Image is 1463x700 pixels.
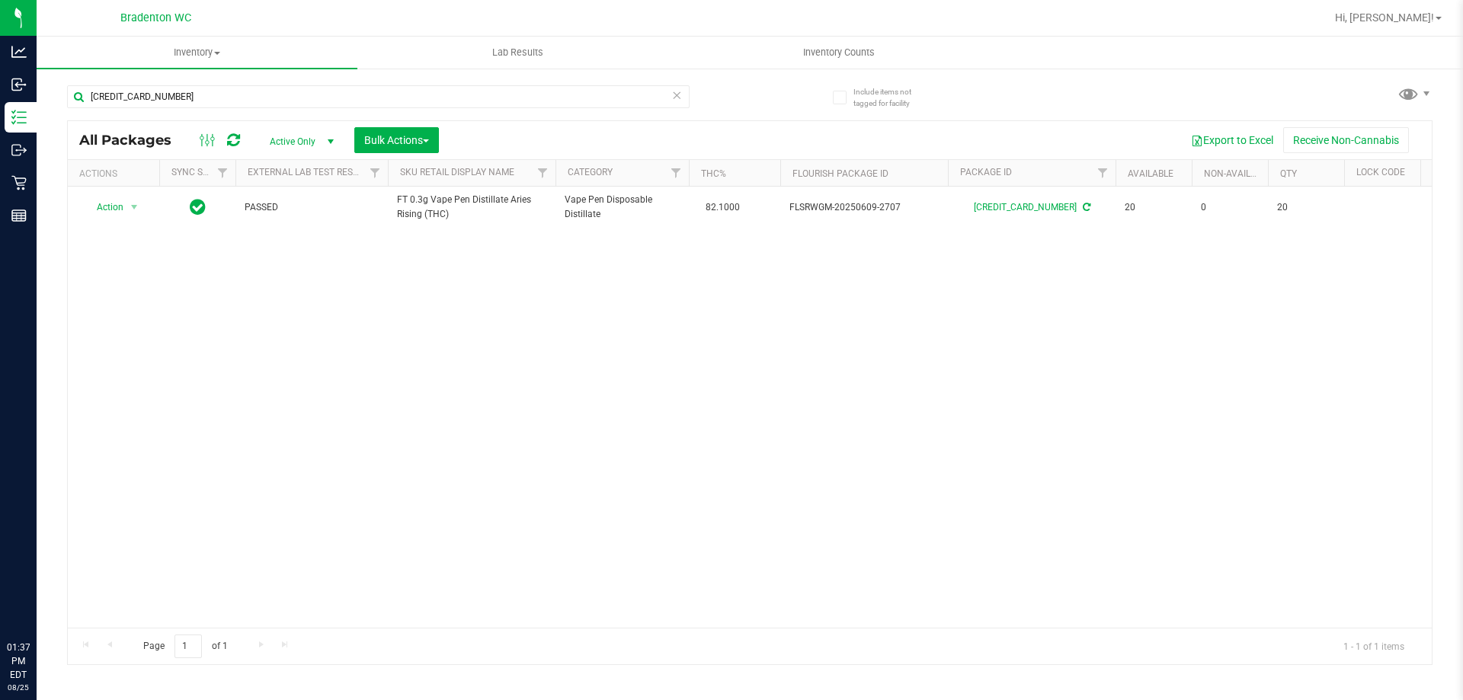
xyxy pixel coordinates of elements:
div: Actions [79,168,153,179]
a: Sku Retail Display Name [400,167,514,177]
inline-svg: Outbound [11,142,27,158]
inline-svg: Reports [11,208,27,223]
a: Filter [1090,160,1116,186]
span: FT 0.3g Vape Pen Distillate Aries Rising (THC) [397,193,546,222]
span: In Sync [190,197,206,218]
span: 20 [1277,200,1335,215]
span: Page of 1 [130,634,240,658]
inline-svg: Inventory [11,110,27,125]
a: Lock Code [1356,167,1405,177]
span: Vape Pen Disposable Distillate [565,193,680,222]
p: 01:37 PM EDT [7,641,30,682]
a: THC% [701,168,726,179]
span: Clear [671,85,682,105]
span: Inventory Counts [783,46,895,59]
a: Lab Results [357,37,678,69]
a: Flourish Package ID [792,168,888,179]
span: select [125,197,144,218]
span: FLSRWGM-20250609-2707 [789,200,939,215]
span: Sync from Compliance System [1080,202,1090,213]
inline-svg: Inbound [11,77,27,92]
input: 1 [174,634,202,658]
span: Lab Results [472,46,564,59]
a: Non-Available [1204,168,1272,179]
a: [CREDIT_CARD_NUMBER] [974,202,1077,213]
button: Receive Non-Cannabis [1283,127,1409,153]
a: Filter [363,160,388,186]
span: 82.1000 [698,197,748,219]
input: Search Package ID, Item Name, SKU, Lot or Part Number... [67,85,690,108]
a: Filter [664,160,689,186]
span: Bulk Actions [364,134,429,146]
a: Category [568,167,613,177]
span: Hi, [PERSON_NAME]! [1335,11,1434,24]
a: Inventory [37,37,357,69]
iframe: Resource center [15,578,61,624]
span: PASSED [245,200,379,215]
span: Bradenton WC [120,11,191,24]
span: Inventory [37,46,357,59]
a: External Lab Test Result [248,167,367,177]
span: 1 - 1 of 1 items [1331,634,1417,657]
span: 0 [1201,200,1259,215]
a: Inventory Counts [678,37,999,69]
button: Export to Excel [1181,127,1283,153]
span: Action [83,197,124,218]
button: Bulk Actions [354,127,439,153]
a: Filter [530,160,555,186]
a: Sync Status [171,167,230,177]
span: Include items not tagged for facility [853,86,930,109]
a: Qty [1280,168,1297,179]
a: Package ID [960,167,1012,177]
a: Available [1128,168,1173,179]
inline-svg: Analytics [11,44,27,59]
inline-svg: Retail [11,175,27,190]
a: Filter [210,160,235,186]
p: 08/25 [7,682,30,693]
span: All Packages [79,132,187,149]
span: 20 [1125,200,1183,215]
